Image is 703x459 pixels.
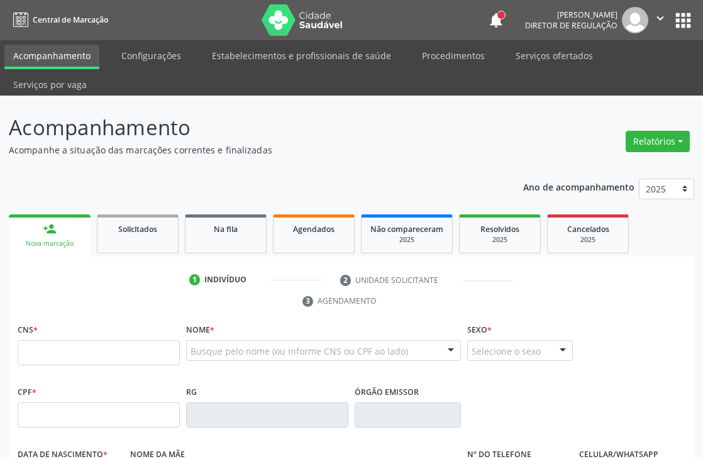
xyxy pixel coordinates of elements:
div: [PERSON_NAME] [525,9,617,20]
span: Selecione o sexo [472,345,541,358]
div: Nova marcação [18,239,82,248]
label: RG [186,383,197,402]
i:  [653,11,667,25]
div: 2025 [370,235,443,245]
a: Central de Marcação [9,9,108,30]
label: Órgão emissor [355,383,419,402]
a: Estabelecimentos e profissionais de saúde [203,45,400,67]
button: Relatórios [626,131,690,152]
div: Indivíduo [204,274,246,285]
span: Não compareceram [370,224,443,235]
p: Acompanhe a situação das marcações correntes e finalizadas [9,143,489,157]
a: Serviços ofertados [507,45,602,67]
a: Procedimentos [413,45,494,67]
span: Agendados [293,224,335,235]
label: CPF [18,383,36,402]
label: Sexo [467,321,492,340]
label: CNS [18,321,38,340]
span: Resolvidos [480,224,519,235]
span: Na fila [214,224,238,235]
label: Nome [186,321,214,340]
div: 2025 [556,235,619,245]
button: notifications [487,11,505,29]
a: Configurações [113,45,190,67]
div: 2025 [468,235,531,245]
span: Solicitados [118,224,157,235]
div: 1 [189,274,201,285]
button: apps [672,9,694,31]
span: Busque pelo nome (ou informe CNS ou CPF ao lado) [191,345,408,358]
img: img [622,7,648,33]
span: Central de Marcação [33,14,108,25]
div: person_add [43,222,57,236]
a: Serviços por vaga [4,74,96,96]
span: Cancelados [567,224,609,235]
button:  [648,7,672,33]
p: Ano de acompanhamento [523,179,634,194]
a: Acompanhamento [4,45,99,69]
p: Acompanhamento [9,112,489,143]
span: Diretor de regulação [525,20,617,31]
